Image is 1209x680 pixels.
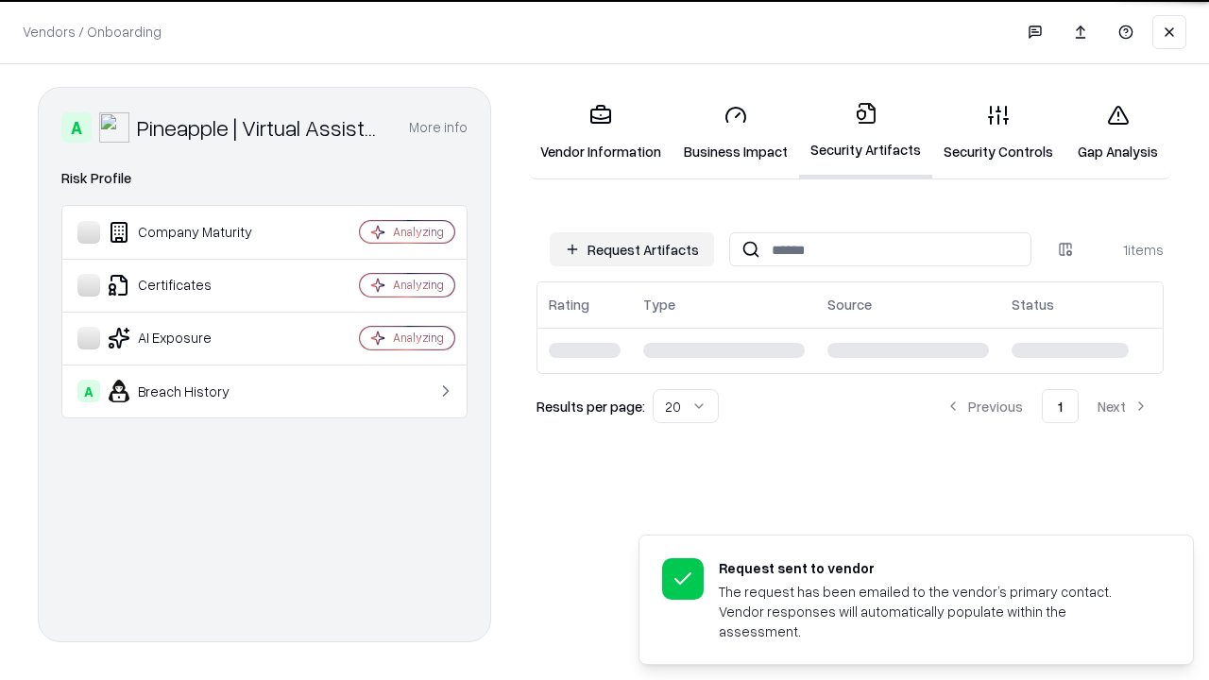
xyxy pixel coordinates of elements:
a: Gap Analysis [1064,89,1171,177]
div: 1 items [1088,240,1164,260]
div: Breach History [77,380,303,402]
div: Risk Profile [61,167,468,190]
div: A [61,112,92,143]
a: Security Artifacts [799,87,932,178]
div: Analyzing [393,277,444,293]
a: Vendor Information [529,89,673,177]
div: AI Exposure [77,327,303,349]
img: Pineapple | Virtual Assistant Agency [99,112,129,143]
div: Analyzing [393,224,444,240]
a: Business Impact [673,89,799,177]
button: Request Artifacts [550,232,714,266]
nav: pagination [930,389,1164,423]
p: Vendors / Onboarding [23,22,162,42]
div: Pineapple | Virtual Assistant Agency [137,112,386,143]
div: Analyzing [393,330,444,346]
div: A [77,380,100,402]
div: Certificates [77,274,303,297]
div: Rating [549,295,589,314]
button: 1 [1042,389,1079,423]
div: Company Maturity [77,221,303,244]
div: The request has been emailed to the vendor’s primary contact. Vendor responses will automatically... [719,582,1148,641]
p: Results per page: [536,397,645,416]
div: Request sent to vendor [719,558,1148,578]
div: Source [827,295,872,314]
div: Status [1012,295,1054,314]
a: Security Controls [932,89,1064,177]
button: More info [409,110,468,144]
div: Type [643,295,675,314]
